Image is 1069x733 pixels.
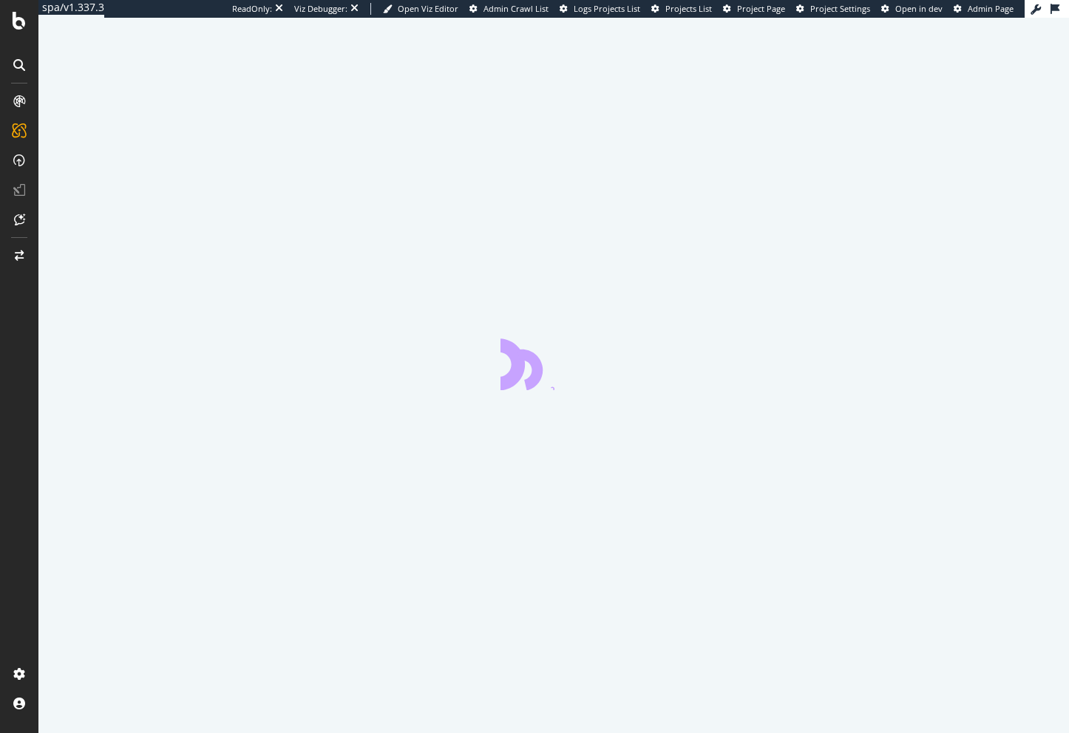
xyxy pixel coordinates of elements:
[500,337,607,390] div: animation
[651,3,712,15] a: Projects List
[398,3,458,14] span: Open Viz Editor
[968,3,1014,14] span: Admin Page
[294,3,347,15] div: Viz Debugger:
[560,3,640,15] a: Logs Projects List
[383,3,458,15] a: Open Viz Editor
[881,3,943,15] a: Open in dev
[469,3,549,15] a: Admin Crawl List
[810,3,870,14] span: Project Settings
[232,3,272,15] div: ReadOnly:
[665,3,712,14] span: Projects List
[895,3,943,14] span: Open in dev
[737,3,785,14] span: Project Page
[723,3,785,15] a: Project Page
[574,3,640,14] span: Logs Projects List
[796,3,870,15] a: Project Settings
[954,3,1014,15] a: Admin Page
[483,3,549,14] span: Admin Crawl List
